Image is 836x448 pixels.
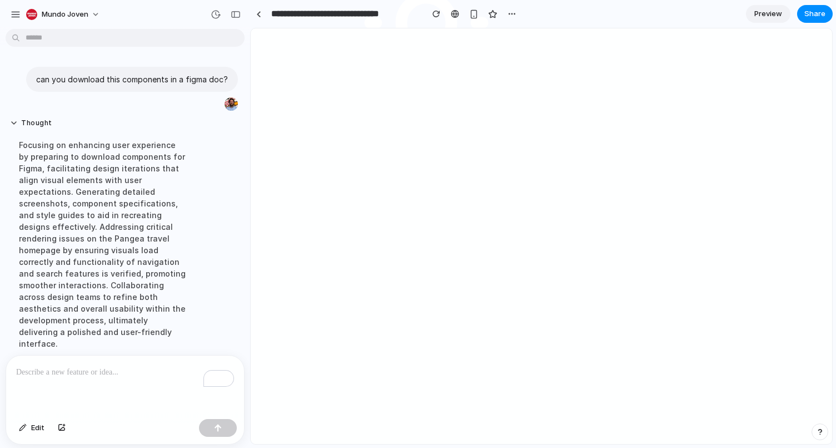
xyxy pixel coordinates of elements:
[797,5,833,23] button: Share
[13,419,50,437] button: Edit
[42,9,88,20] span: Mundo Joven
[36,73,228,85] p: can you download this components in a figma doc?
[6,356,244,415] div: To enrich screen reader interactions, please activate Accessibility in Grammarly extension settings
[251,28,832,444] iframe: To enrich screen reader interactions, please activate Accessibility in Grammarly extension settings
[804,8,825,19] span: Share
[22,6,106,23] button: Mundo Joven
[746,5,790,23] a: Preview
[31,422,44,434] span: Edit
[754,8,782,19] span: Preview
[10,132,196,356] div: Focusing on enhancing user experience by preparing to download components for Figma, facilitating...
